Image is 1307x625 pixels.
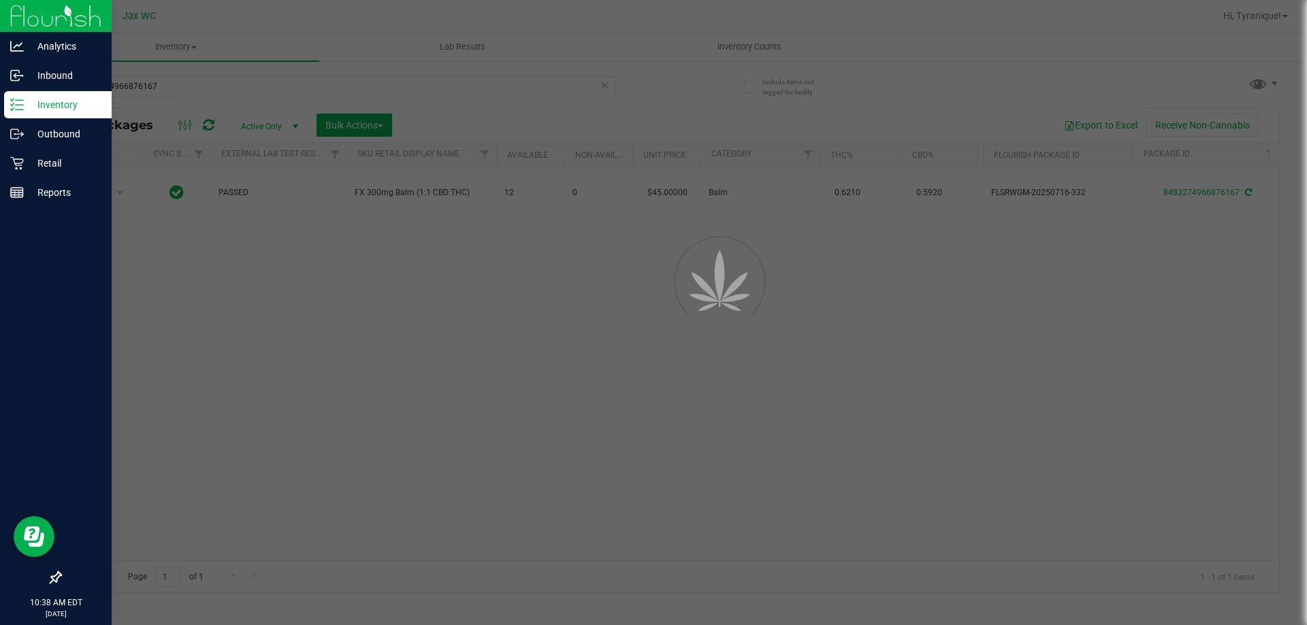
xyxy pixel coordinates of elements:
inline-svg: Outbound [10,127,24,141]
inline-svg: Analytics [10,39,24,53]
p: Reports [24,184,106,201]
p: 10:38 AM EDT [6,596,106,609]
p: Outbound [24,126,106,142]
iframe: Resource center [14,516,54,557]
p: Inbound [24,67,106,84]
p: Analytics [24,38,106,54]
inline-svg: Inventory [10,98,24,112]
p: [DATE] [6,609,106,619]
inline-svg: Reports [10,186,24,199]
p: Retail [24,155,106,171]
p: Inventory [24,97,106,113]
inline-svg: Retail [10,156,24,170]
inline-svg: Inbound [10,69,24,82]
